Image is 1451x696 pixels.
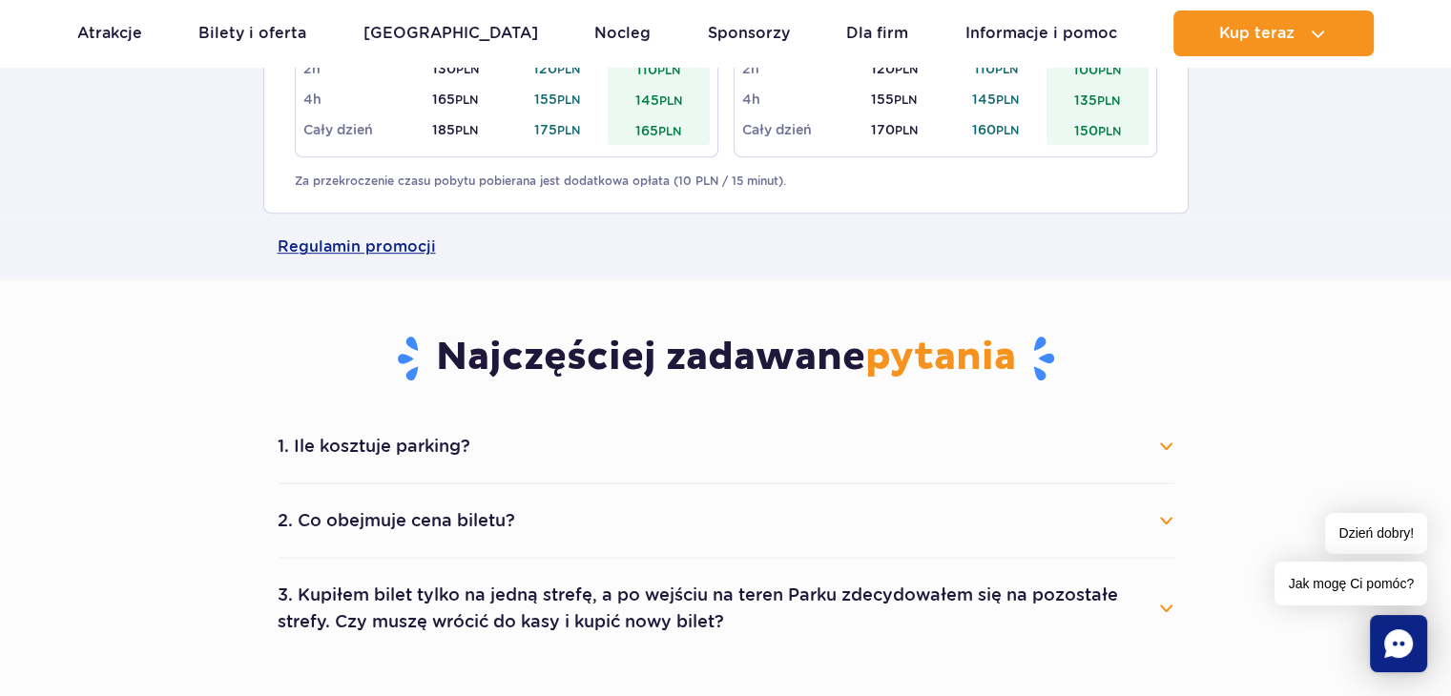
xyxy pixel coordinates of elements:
[507,53,609,84] td: 120
[945,114,1047,145] td: 160
[894,92,917,107] small: PLN
[363,10,538,56] a: [GEOGRAPHIC_DATA]
[895,123,918,137] small: PLN
[843,84,945,114] td: 155
[278,425,1174,467] button: 1. Ile kosztuje parking?
[843,53,945,84] td: 120
[608,53,710,84] td: 110
[945,84,1047,114] td: 145
[895,62,918,76] small: PLN
[303,114,405,145] td: Cały dzień
[1047,53,1149,84] td: 100
[995,62,1018,76] small: PLN
[404,114,507,145] td: 185
[295,173,1157,190] p: Za przekroczenie czasu pobytu pobierana jest dodatkowa opłata (10 PLN / 15 minut).
[455,123,478,137] small: PLN
[846,10,908,56] a: Dla firm
[404,84,507,114] td: 165
[1098,124,1121,138] small: PLN
[1047,114,1149,145] td: 150
[843,114,945,145] td: 170
[303,53,405,84] td: 2h
[557,123,580,137] small: PLN
[657,63,680,77] small: PLN
[557,92,580,107] small: PLN
[507,84,609,114] td: 155
[996,123,1019,137] small: PLN
[945,53,1047,84] td: 110
[456,62,479,76] small: PLN
[1047,84,1149,114] td: 135
[742,53,844,84] td: 2h
[278,500,1174,542] button: 2. Co obejmuje cena biletu?
[557,62,580,76] small: PLN
[608,114,710,145] td: 165
[303,84,405,114] td: 4h
[278,214,1174,280] a: Regulamin promocji
[1219,25,1295,42] span: Kup teraz
[1370,615,1427,672] div: Chat
[404,53,507,84] td: 130
[455,92,478,107] small: PLN
[1275,562,1427,605] span: Jak mogę Ci pomóc?
[742,114,844,145] td: Cały dzień
[996,92,1019,107] small: PLN
[1325,513,1427,554] span: Dzień dobry!
[198,10,306,56] a: Bilety i oferta
[507,114,609,145] td: 175
[1098,63,1121,77] small: PLN
[659,93,682,108] small: PLN
[594,10,651,56] a: Nocleg
[965,10,1117,56] a: Informacje i pomoc
[658,124,681,138] small: PLN
[742,84,844,114] td: 4h
[1173,10,1374,56] button: Kup teraz
[278,574,1174,643] button: 3. Kupiłem bilet tylko na jedną strefę, a po wejściu na teren Parku zdecydowałem się na pozostałe...
[708,10,790,56] a: Sponsorzy
[77,10,142,56] a: Atrakcje
[1097,93,1120,108] small: PLN
[608,84,710,114] td: 145
[278,334,1174,383] h3: Najczęściej zadawane
[865,334,1016,381] span: pytania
